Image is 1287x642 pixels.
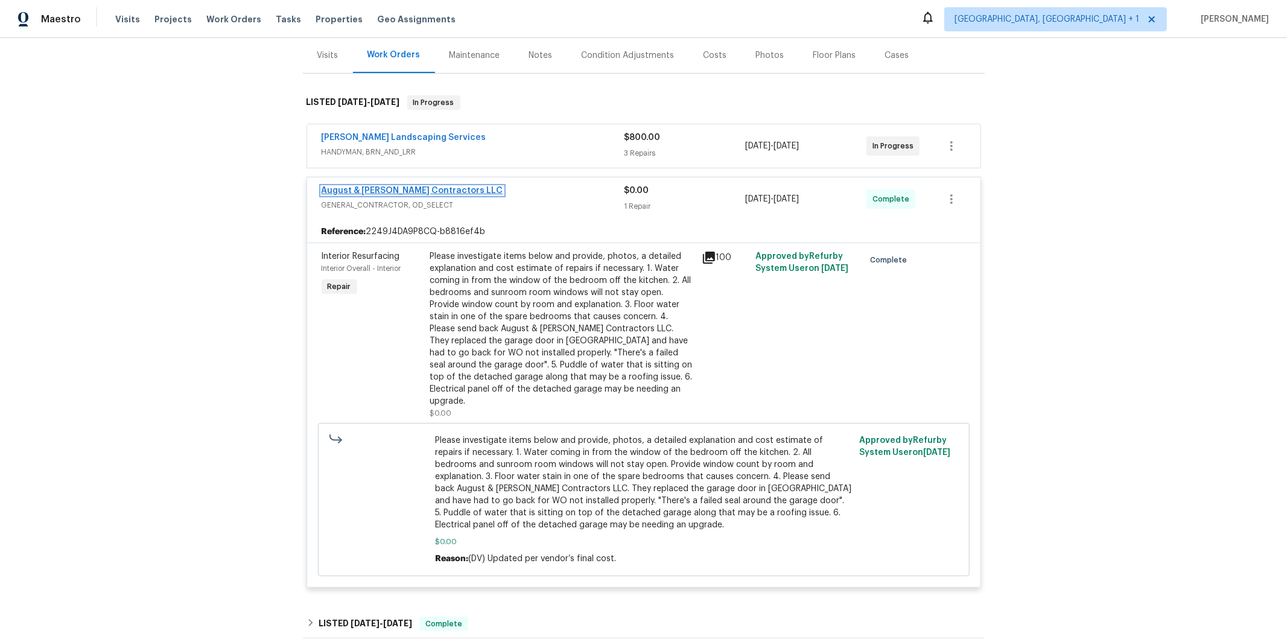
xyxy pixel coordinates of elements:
[1196,13,1269,25] span: [PERSON_NAME]
[307,221,980,243] div: 2249J4DA9P8CQ-b8816ef4b
[745,142,771,150] span: [DATE]
[115,13,140,25] span: Visits
[755,252,848,273] span: Approved by Refurby System User on
[435,555,468,563] span: Reason:
[338,98,367,106] span: [DATE]
[774,195,799,203] span: [DATE]
[430,410,452,417] span: $0.00
[774,142,799,150] span: [DATE]
[859,436,950,457] span: Approved by Refurby System User on
[756,49,784,62] div: Photos
[821,264,848,273] span: [DATE]
[923,448,950,457] span: [DATE]
[624,200,746,212] div: 1 Repair
[872,193,914,205] span: Complete
[872,140,918,152] span: In Progress
[322,133,486,142] a: [PERSON_NAME] Landscaping Services
[435,434,852,531] span: Please investigate items below and provide, photos, a detailed explanation and cost estimate of r...
[582,49,675,62] div: Condition Adjustments
[450,49,500,62] div: Maintenance
[41,13,81,25] span: Maestro
[813,49,856,62] div: Floor Plans
[322,186,503,195] a: August & [PERSON_NAME] Contractors LLC
[383,619,412,628] span: [DATE]
[351,619,412,628] span: -
[322,265,401,272] span: Interior Overall - Interior
[745,193,799,205] span: -
[377,13,456,25] span: Geo Assignments
[702,250,749,265] div: 100
[435,536,852,548] span: $0.00
[303,609,985,638] div: LISTED [DATE]-[DATE]Complete
[367,49,421,61] div: Work Orders
[338,98,400,106] span: -
[351,619,380,628] span: [DATE]
[307,95,400,110] h6: LISTED
[303,83,985,122] div: LISTED [DATE]-[DATE]In Progress
[322,146,624,158] span: HANDYMAN, BRN_AND_LRR
[624,133,661,142] span: $800.00
[408,97,459,109] span: In Progress
[206,13,261,25] span: Work Orders
[704,49,727,62] div: Costs
[955,13,1139,25] span: [GEOGRAPHIC_DATA], [GEOGRAPHIC_DATA] + 1
[745,195,771,203] span: [DATE]
[316,13,363,25] span: Properties
[322,252,400,261] span: Interior Resurfacing
[421,618,467,630] span: Complete
[154,13,192,25] span: Projects
[317,49,338,62] div: Visits
[371,98,400,106] span: [DATE]
[885,49,909,62] div: Cases
[322,199,624,211] span: GENERAL_CONTRACTOR, OD_SELECT
[624,147,746,159] div: 3 Repairs
[322,226,366,238] b: Reference:
[624,186,649,195] span: $0.00
[323,281,356,293] span: Repair
[745,140,799,152] span: -
[870,254,912,266] span: Complete
[430,250,694,407] div: Please investigate items below and provide, photos, a detailed explanation and cost estimate of r...
[319,617,412,631] h6: LISTED
[529,49,553,62] div: Notes
[276,15,301,24] span: Tasks
[468,555,616,563] span: (DV) Updated per vendor’s final cost.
